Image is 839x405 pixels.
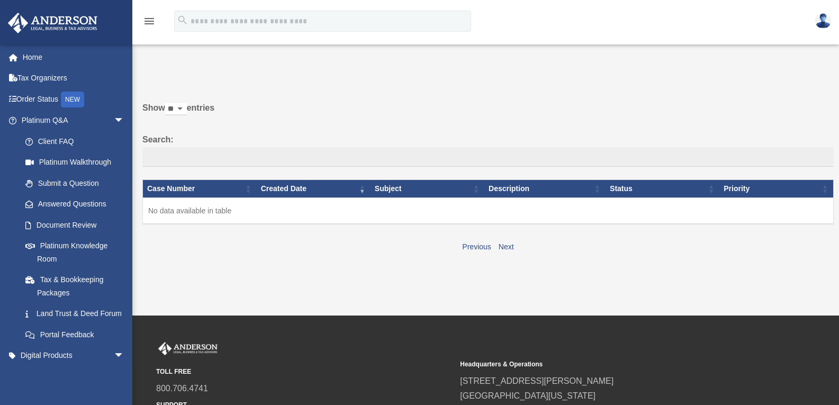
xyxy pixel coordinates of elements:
a: Home [7,47,140,68]
td: No data available in table [143,198,834,224]
small: TOLL FREE [156,366,453,377]
select: Showentries [165,103,187,115]
th: Status: activate to sort column ascending [606,180,719,198]
a: Client FAQ [15,131,135,152]
a: Tax & Bookkeeping Packages [15,269,135,303]
a: Land Trust & Deed Forum [15,303,135,325]
a: Platinum Knowledge Room [15,236,135,269]
i: menu [143,15,156,28]
span: arrow_drop_down [114,345,135,367]
a: Answered Questions [15,194,130,215]
a: Portal Feedback [15,324,135,345]
th: Case Number: activate to sort column ascending [143,180,257,198]
th: Priority: activate to sort column ascending [719,180,833,198]
img: Anderson Advisors Platinum Portal [156,342,220,356]
small: Headquarters & Operations [460,359,756,370]
a: menu [143,19,156,28]
th: Created Date: activate to sort column ascending [257,180,371,198]
a: 800.706.4741 [156,384,208,393]
a: Order StatusNEW [7,88,140,110]
input: Search: [142,147,834,167]
span: arrow_drop_down [114,110,135,132]
label: Search: [142,132,834,167]
a: Document Review [15,214,135,236]
th: Subject: activate to sort column ascending [371,180,484,198]
img: User Pic [815,13,831,29]
a: My Entitiesarrow_drop_down [7,366,140,387]
a: Platinum Q&Aarrow_drop_down [7,110,135,131]
a: Platinum Walkthrough [15,152,135,173]
a: Submit a Question [15,173,135,194]
a: Previous [462,242,491,251]
a: Tax Organizers [7,68,140,89]
a: Next [499,242,514,251]
img: Anderson Advisors Platinum Portal [5,13,101,33]
label: Show entries [142,101,834,126]
div: NEW [61,92,84,107]
a: Digital Productsarrow_drop_down [7,345,140,366]
a: [GEOGRAPHIC_DATA][US_STATE] [460,391,596,400]
span: arrow_drop_down [114,366,135,388]
a: [STREET_ADDRESS][PERSON_NAME] [460,376,614,385]
th: Description: activate to sort column ascending [484,180,606,198]
i: search [177,14,188,26]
